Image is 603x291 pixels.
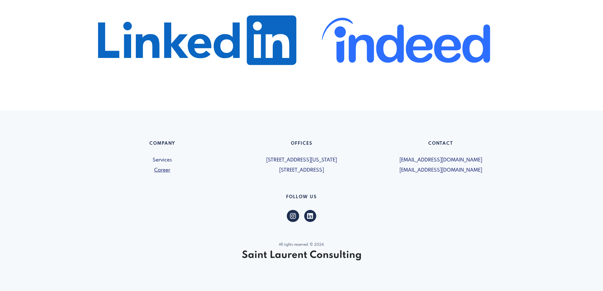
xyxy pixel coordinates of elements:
span: [EMAIL_ADDRESS][DOMAIN_NAME] [375,156,507,164]
span: [STREET_ADDRESS] [236,167,367,174]
span: [STREET_ADDRESS][US_STATE] [236,156,367,164]
span: [EMAIL_ADDRESS][DOMAIN_NAME] [375,167,507,174]
a: Career [97,167,228,174]
h6: Follow US [97,194,507,202]
p: All rights reserved. © 2024. [97,242,507,248]
h6: Contact [375,141,507,149]
h6: Company [97,141,228,149]
h6: Offices [236,141,367,149]
a: Services [97,156,228,164]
